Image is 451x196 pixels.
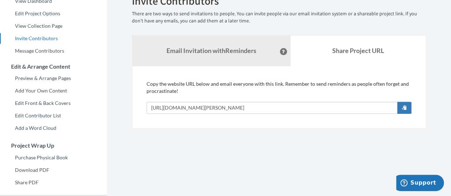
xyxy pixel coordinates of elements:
h3: Project Wrap Up [0,142,107,149]
strong: Email Invitation with Reminders [166,47,256,54]
h3: Edit & Arrange Content [0,63,107,70]
b: Share Project URL [332,47,384,54]
iframe: Opens a widget where you can chat to one of our agents [396,175,444,192]
p: There are two ways to send invitations to people. You can invite people via our email invitation ... [132,10,426,25]
div: Copy the website URL below and email everyone with this link. Remember to send reminders as peopl... [147,80,411,114]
